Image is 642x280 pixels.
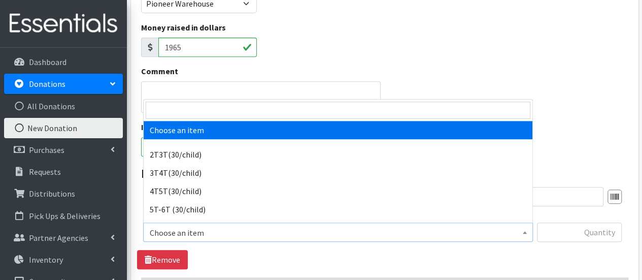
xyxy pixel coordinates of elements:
[4,140,123,160] a: Purchases
[4,96,123,116] a: All Donations
[150,226,526,240] span: Choose an item
[29,145,64,155] p: Purchases
[537,223,622,242] input: Quantity
[29,57,66,67] p: Dashboard
[29,167,61,177] p: Requests
[29,79,65,89] p: Donations
[144,200,532,219] li: 5T-6T (30/child)
[4,118,123,138] a: New Donation
[29,189,75,199] p: Distributions
[143,223,533,242] span: Choose an item
[144,182,532,200] li: 4T5T(30/child)
[4,7,123,41] img: HumanEssentials
[137,250,188,269] a: Remove
[4,250,123,270] a: Inventory
[29,211,100,221] p: Pick Ups & Deliveries
[4,206,123,226] a: Pick Ups & Deliveries
[4,52,123,72] a: Dashboard
[141,65,178,77] label: Comment
[29,233,88,243] p: Partner Agencies
[141,121,180,133] label: Issued on
[144,145,532,164] li: 2T3T(30/child)
[29,255,63,265] p: Inventory
[141,21,226,34] label: Money raised in dollars
[144,121,532,139] li: Choose an item
[144,219,532,237] li: Adult Diapers(L)
[4,228,123,248] a: Partner Agencies
[144,164,532,182] li: 3T4T(30/child)
[4,162,123,182] a: Requests
[4,183,123,204] a: Distributions
[4,74,123,94] a: Donations
[141,165,628,183] legend: Items in this donation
